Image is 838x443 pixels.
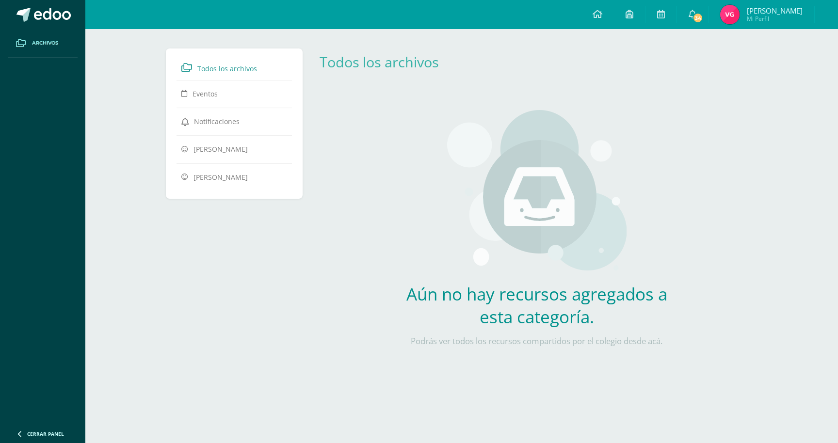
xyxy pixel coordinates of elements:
span: 34 [693,13,703,23]
span: Archivos [32,39,58,47]
a: Todos los archivos [181,59,287,76]
a: Todos los archivos [320,52,439,71]
a: Archivos [8,29,78,58]
a: [PERSON_NAME] [181,140,287,158]
span: Notificaciones [194,117,240,126]
span: [PERSON_NAME] [193,144,248,154]
span: Mi Perfil [747,15,803,23]
span: Eventos [193,89,218,98]
a: Eventos [181,85,287,102]
div: Todos los archivos [320,52,453,71]
a: [PERSON_NAME] [181,168,287,186]
span: [PERSON_NAME] [747,6,803,16]
a: Notificaciones [181,112,287,130]
img: stages.png [447,110,627,275]
span: Todos los archivos [197,64,257,73]
span: Cerrar panel [27,430,64,437]
p: Podrás ver todos los recursos compartidos por el colegio desde acá. [394,336,680,347]
img: 3cf505a8bf1c5ef1e38418ad38ac1d9e.png [720,5,740,24]
span: [PERSON_NAME] [193,172,248,181]
h2: Aún no hay recursos agregados a esta categoría. [394,283,680,328]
